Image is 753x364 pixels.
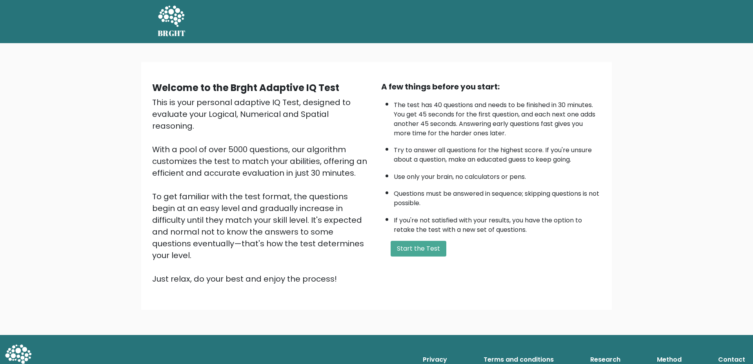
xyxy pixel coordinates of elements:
[152,81,339,94] b: Welcome to the Brght Adaptive IQ Test
[158,29,186,38] h5: BRGHT
[394,185,601,208] li: Questions must be answered in sequence; skipping questions is not possible.
[394,142,601,164] li: Try to answer all questions for the highest score. If you're unsure about a question, make an edu...
[158,3,186,40] a: BRGHT
[152,96,372,285] div: This is your personal adaptive IQ Test, designed to evaluate your Logical, Numerical and Spatial ...
[381,81,601,93] div: A few things before you start:
[394,212,601,235] li: If you're not satisfied with your results, you have the option to retake the test with a new set ...
[394,168,601,182] li: Use only your brain, no calculators or pens.
[391,241,446,257] button: Start the Test
[394,96,601,138] li: The test has 40 questions and needs to be finished in 30 minutes. You get 45 seconds for the firs...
